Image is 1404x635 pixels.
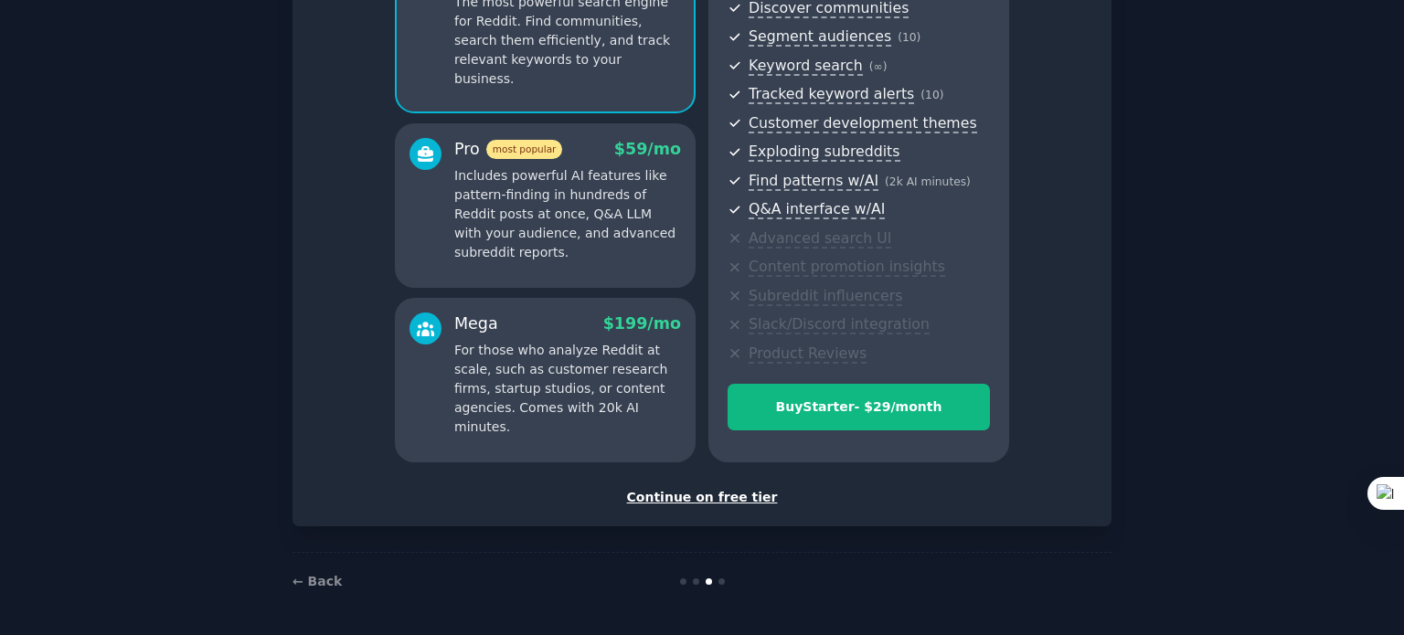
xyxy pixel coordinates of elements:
div: Mega [454,312,498,335]
span: ( 10 ) [898,31,920,44]
button: BuyStarter- $29/month [728,384,990,430]
span: most popular [486,140,563,159]
p: Includes powerful AI features like pattern-finding in hundreds of Reddit posts at once, Q&A LLM w... [454,166,681,262]
div: Continue on free tier [312,488,1092,507]
span: Content promotion insights [749,258,945,277]
span: Exploding subreddits [749,143,899,162]
span: Product Reviews [749,344,867,364]
div: Pro [454,138,562,161]
span: Slack/Discord integration [749,315,930,334]
span: $ 59 /mo [614,140,681,158]
span: Tracked keyword alerts [749,85,914,104]
span: Q&A interface w/AI [749,200,885,219]
span: Keyword search [749,57,863,76]
span: Subreddit influencers [749,287,902,306]
a: ← Back [292,574,342,588]
span: Advanced search UI [749,229,891,249]
span: Customer development themes [749,114,977,133]
span: $ 199 /mo [603,314,681,333]
div: Buy Starter - $ 29 /month [729,397,989,417]
span: ( ∞ ) [869,60,888,73]
span: ( 2k AI minutes ) [885,175,971,188]
span: Segment audiences [749,27,891,47]
span: Find patterns w/AI [749,172,878,191]
span: ( 10 ) [920,89,943,101]
p: For those who analyze Reddit at scale, such as customer research firms, startup studios, or conte... [454,341,681,437]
